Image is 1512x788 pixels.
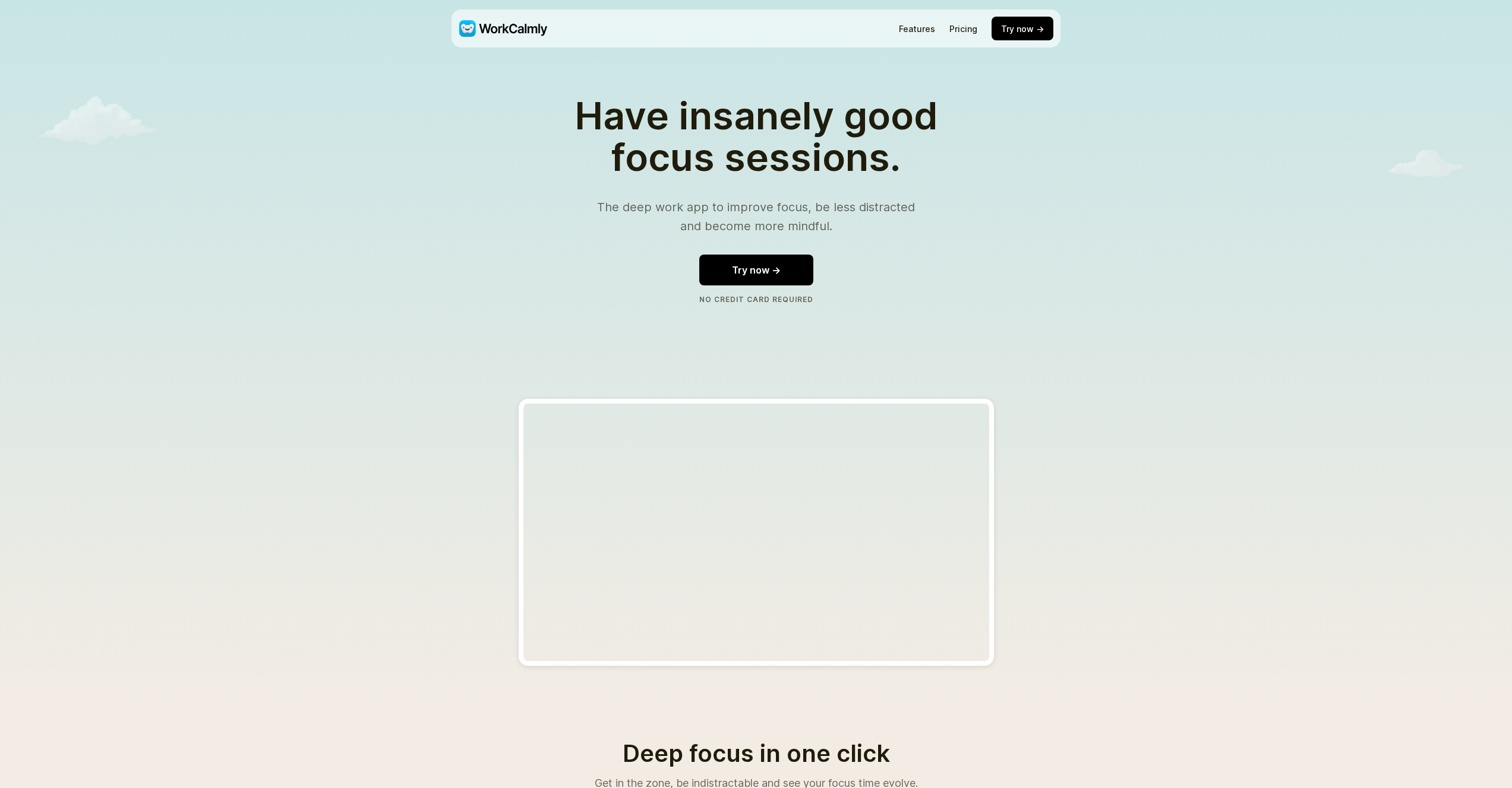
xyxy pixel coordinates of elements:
[949,24,977,34] a: Pricing
[591,198,921,236] p: The deep work app to improve focus, be less distracted and become more mindful.
[899,24,935,34] a: Features
[557,95,955,179] h1: Have insanely good focus sessions.
[459,20,547,37] img: WorkCalmly Logo
[699,295,813,304] span: No Credit Card Required
[699,255,813,285] button: Try now →
[519,399,994,666] iframe: YouTube video player
[454,742,1058,765] h2: Deep focus in one click
[992,17,1053,40] button: Try now →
